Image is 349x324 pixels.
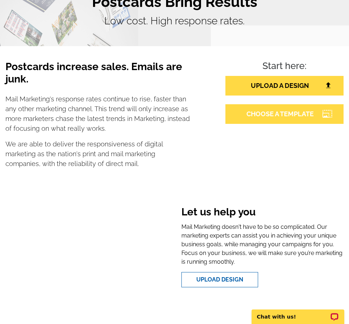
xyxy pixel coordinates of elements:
iframe: LiveChat chat widget [247,301,349,324]
p: Mail Marketing doesn't have to be so complicated. Our marketing experts can assist you in achievi... [181,223,344,266]
h3: Postcards increase sales. Emails are junk. [5,61,191,91]
h3: Let us help you [181,206,344,220]
iframe: Welcome To expresscopy [5,201,160,293]
h4: Start here: [225,61,344,73]
a: UPLOAD A DESIGN [225,76,344,96]
a: Upload Design [181,272,258,287]
p: We are able to deliver the responsiveness of digital marketing as the nation's print and mail mar... [5,139,191,169]
a: CHOOSE A TEMPLATE [225,104,344,124]
p: Low cost. High response rates. [5,13,344,29]
p: Mail Marketing's response rates continue to rise, faster than any other marketing channel. This t... [5,94,191,133]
